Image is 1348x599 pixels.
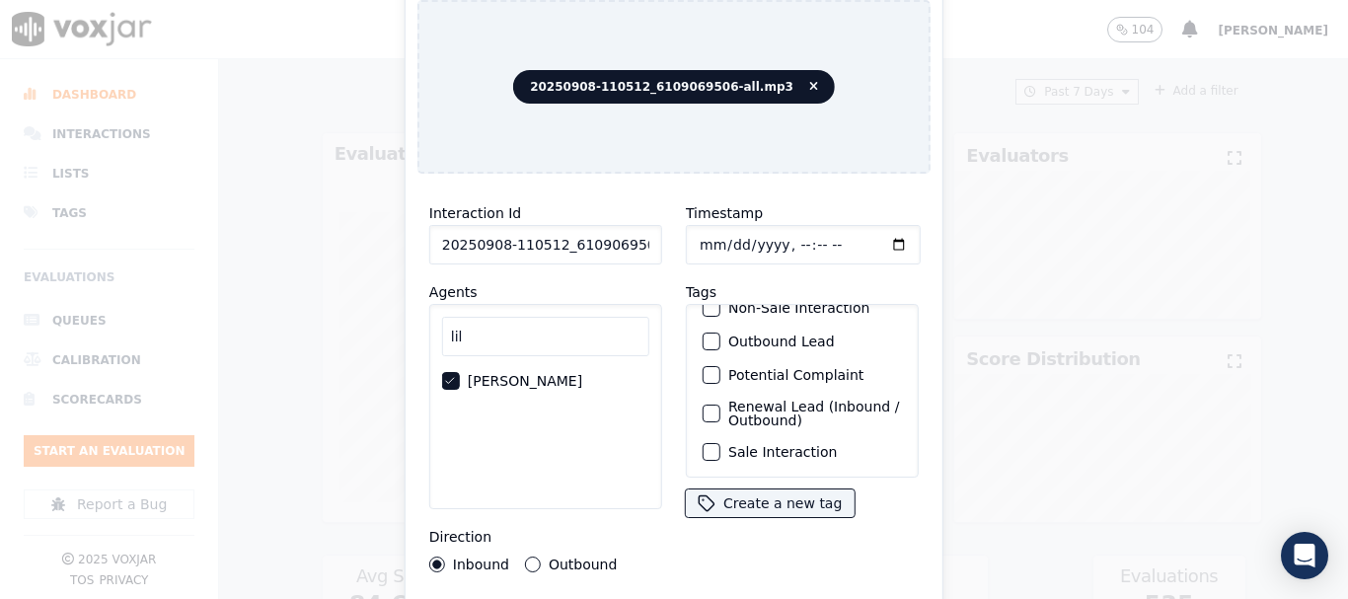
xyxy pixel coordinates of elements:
[429,284,478,300] label: Agents
[1281,532,1328,579] div: Open Intercom Messenger
[728,368,863,382] label: Potential Complaint
[429,529,491,545] label: Direction
[728,400,902,427] label: Renewal Lead (Inbound / Outbound)
[686,489,854,517] button: Create a new tag
[728,335,835,348] label: Outbound Lead
[549,558,617,571] label: Outbound
[686,284,716,300] label: Tags
[513,70,835,104] span: 20250908-110512_6109069506-all.mp3
[686,205,763,221] label: Timestamp
[728,301,869,315] label: Non-Sale Interaction
[429,225,662,264] input: reference id, file name, etc
[429,205,521,221] label: Interaction Id
[728,445,837,459] label: Sale Interaction
[442,317,649,356] input: Search Agents...
[468,374,582,388] label: [PERSON_NAME]
[453,558,509,571] label: Inbound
